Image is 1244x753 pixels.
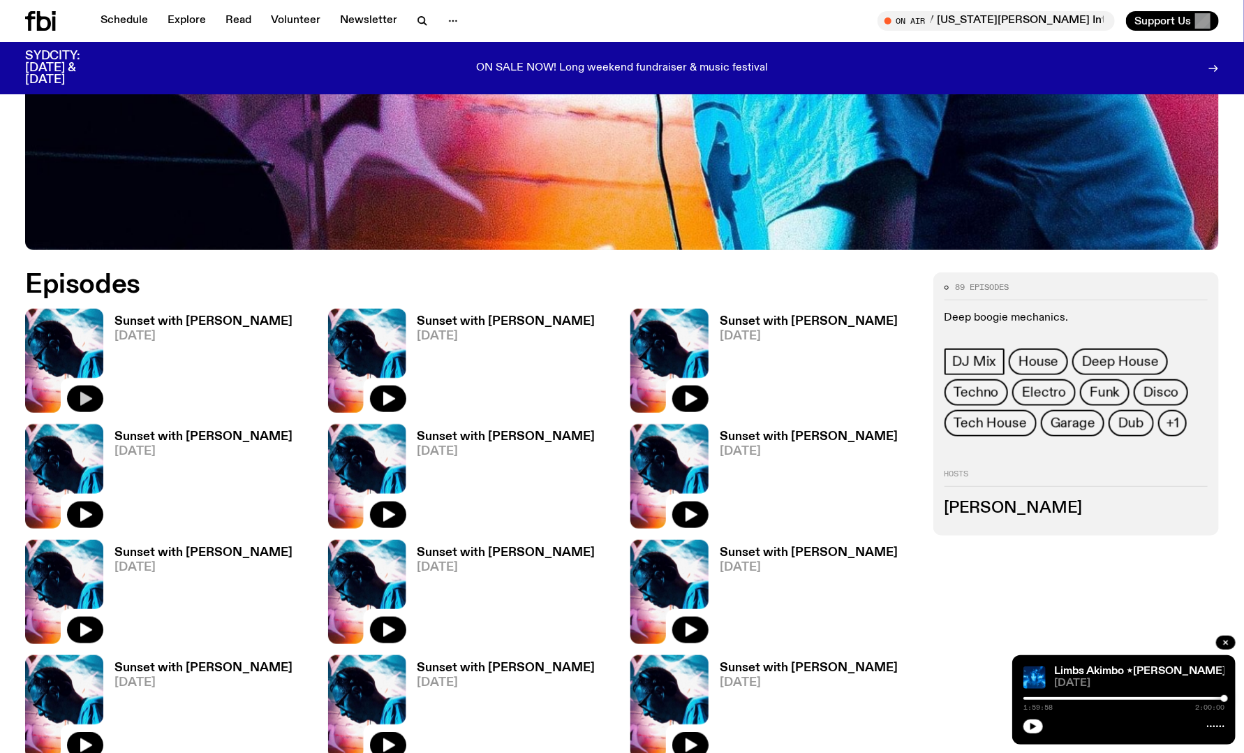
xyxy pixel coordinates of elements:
[1134,379,1188,406] a: Disco
[956,284,1009,291] span: 89 episodes
[1009,349,1068,375] a: House
[720,547,898,559] h3: Sunset with [PERSON_NAME]
[1019,354,1058,370] span: House
[262,11,329,31] a: Volunteer
[709,431,898,528] a: Sunset with [PERSON_NAME][DATE]
[103,431,293,528] a: Sunset with [PERSON_NAME][DATE]
[114,316,293,328] h3: Sunset with [PERSON_NAME]
[1167,416,1179,431] span: +1
[1041,410,1105,437] a: Garage
[1022,385,1066,400] span: Electro
[328,540,406,644] img: Simon Caldwell stands side on, looking downwards. He has headphones on. Behind him is a brightly ...
[630,309,709,413] img: Simon Caldwell stands side on, looking downwards. He has headphones on. Behind him is a brightly ...
[954,385,999,400] span: Techno
[878,11,1115,31] button: On AirMornings with [PERSON_NAME] / [US_STATE][PERSON_NAME] Interview
[630,424,709,528] img: Simon Caldwell stands side on, looking downwards. He has headphones on. Behind him is a brightly ...
[1080,379,1130,406] a: Funk
[1109,410,1153,437] a: Dub
[945,470,1208,487] h2: Hosts
[103,547,293,644] a: Sunset with [PERSON_NAME][DATE]
[328,309,406,413] img: Simon Caldwell stands side on, looking downwards. He has headphones on. Behind him is a brightly ...
[114,431,293,443] h3: Sunset with [PERSON_NAME]
[406,431,595,528] a: Sunset with [PERSON_NAME][DATE]
[159,11,214,31] a: Explore
[945,349,1005,375] a: DJ Mix
[406,316,595,413] a: Sunset with [PERSON_NAME][DATE]
[417,431,595,443] h3: Sunset with [PERSON_NAME]
[406,547,595,644] a: Sunset with [PERSON_NAME][DATE]
[1023,704,1053,711] span: 1:59:58
[630,540,709,644] img: Simon Caldwell stands side on, looking downwards. He has headphones on. Behind him is a brightly ...
[417,446,595,458] span: [DATE]
[1126,11,1219,31] button: Support Us
[417,677,595,689] span: [DATE]
[1082,354,1158,370] span: Deep House
[1158,410,1187,437] button: +1
[332,11,406,31] a: Newsletter
[1012,379,1076,406] a: Electro
[1090,385,1120,400] span: Funk
[25,50,114,86] h3: SYDCITY: [DATE] & [DATE]
[1054,678,1224,689] span: [DATE]
[417,562,595,573] span: [DATE]
[25,309,103,413] img: Simon Caldwell stands side on, looking downwards. He has headphones on. Behind him is a brightly ...
[1072,349,1168,375] a: Deep House
[720,446,898,458] span: [DATE]
[25,424,103,528] img: Simon Caldwell stands side on, looking downwards. He has headphones on. Behind him is a brightly ...
[417,330,595,342] span: [DATE]
[945,410,1037,437] a: Tech House
[1054,666,1233,677] a: Limbs Akimbo ⋆[PERSON_NAME]⋆
[954,416,1027,431] span: Tech House
[114,562,293,573] span: [DATE]
[476,62,768,75] p: ON SALE NOW! Long weekend fundraiser & music festival
[1118,416,1143,431] span: Dub
[1143,385,1178,400] span: Disco
[945,501,1208,516] h3: [PERSON_NAME]
[720,431,898,443] h3: Sunset with [PERSON_NAME]
[114,330,293,342] span: [DATE]
[417,547,595,559] h3: Sunset with [PERSON_NAME]
[1134,15,1191,27] span: Support Us
[114,446,293,458] span: [DATE]
[103,316,293,413] a: Sunset with [PERSON_NAME][DATE]
[25,540,103,644] img: Simon Caldwell stands side on, looking downwards. He has headphones on. Behind him is a brightly ...
[709,316,898,413] a: Sunset with [PERSON_NAME][DATE]
[417,316,595,328] h3: Sunset with [PERSON_NAME]
[720,677,898,689] span: [DATE]
[720,330,898,342] span: [DATE]
[1051,416,1095,431] span: Garage
[720,316,898,328] h3: Sunset with [PERSON_NAME]
[328,424,406,528] img: Simon Caldwell stands side on, looking downwards. He has headphones on. Behind him is a brightly ...
[417,662,595,674] h3: Sunset with [PERSON_NAME]
[25,272,815,298] h2: Episodes
[114,547,293,559] h3: Sunset with [PERSON_NAME]
[114,662,293,674] h3: Sunset with [PERSON_NAME]
[1195,704,1224,711] span: 2:00:00
[720,662,898,674] h3: Sunset with [PERSON_NAME]
[720,562,898,573] span: [DATE]
[217,11,260,31] a: Read
[709,547,898,644] a: Sunset with [PERSON_NAME][DATE]
[945,379,1009,406] a: Techno
[92,11,156,31] a: Schedule
[945,312,1208,325] p: Deep boogie mechanics.
[953,354,997,370] span: DJ Mix
[114,677,293,689] span: [DATE]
